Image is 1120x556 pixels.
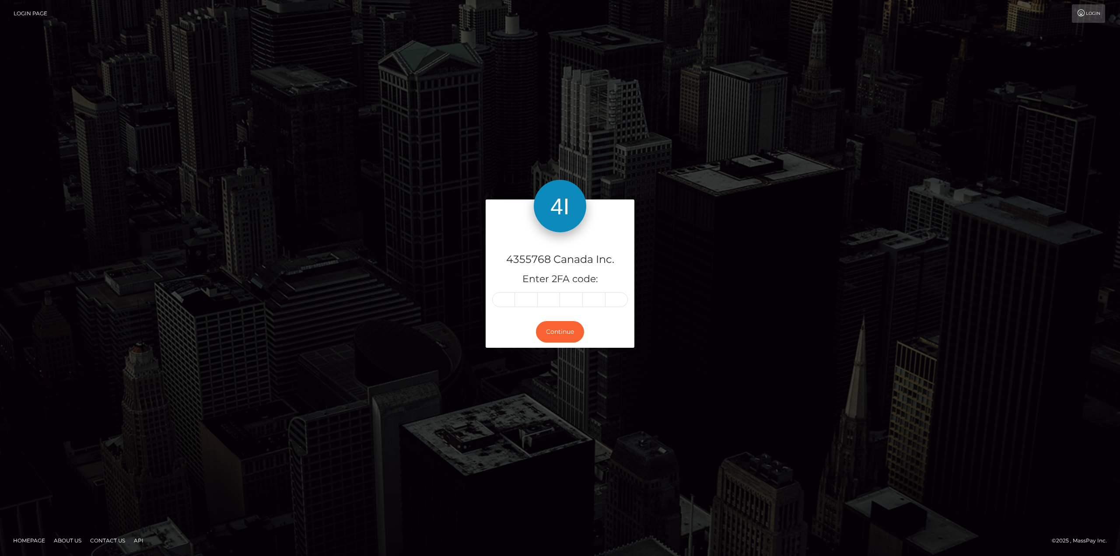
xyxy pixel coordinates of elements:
a: Contact Us [87,534,129,547]
div: © 2025 , MassPay Inc. [1052,536,1113,546]
a: API [130,534,147,547]
button: Continue [536,321,584,343]
a: About Us [50,534,85,547]
a: Login Page [14,4,47,23]
h4: 4355768 Canada Inc. [492,252,628,267]
a: Login [1072,4,1105,23]
h5: Enter 2FA code: [492,273,628,286]
img: 4355768 Canada Inc. [534,180,586,232]
a: Homepage [10,534,49,547]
